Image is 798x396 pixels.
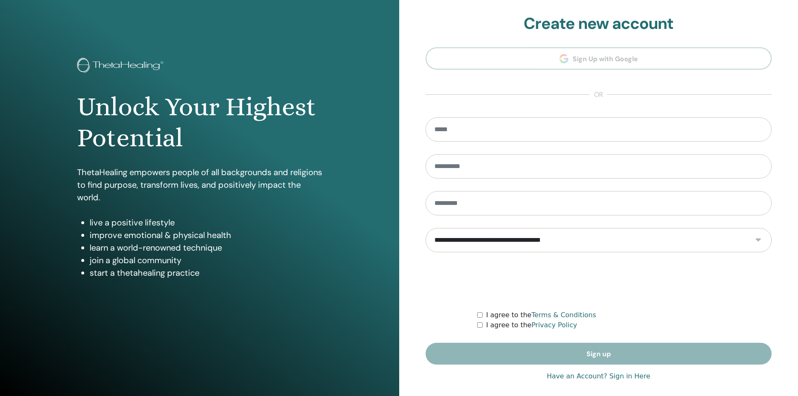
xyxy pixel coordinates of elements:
[90,241,322,254] li: learn a world-renowned technique
[90,216,322,229] li: live a positive lifestyle
[547,371,650,381] a: Have an Account? Sign in Here
[486,320,577,330] label: I agree to the
[590,90,607,100] span: or
[532,311,596,319] a: Terms & Conditions
[532,321,577,329] a: Privacy Policy
[77,166,322,204] p: ThetaHealing empowers people of all backgrounds and religions to find purpose, transform lives, a...
[426,14,772,34] h2: Create new account
[535,265,662,298] iframe: reCAPTCHA
[90,229,322,241] li: improve emotional & physical health
[90,254,322,267] li: join a global community
[90,267,322,279] li: start a thetahealing practice
[486,310,596,320] label: I agree to the
[77,91,322,154] h1: Unlock Your Highest Potential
